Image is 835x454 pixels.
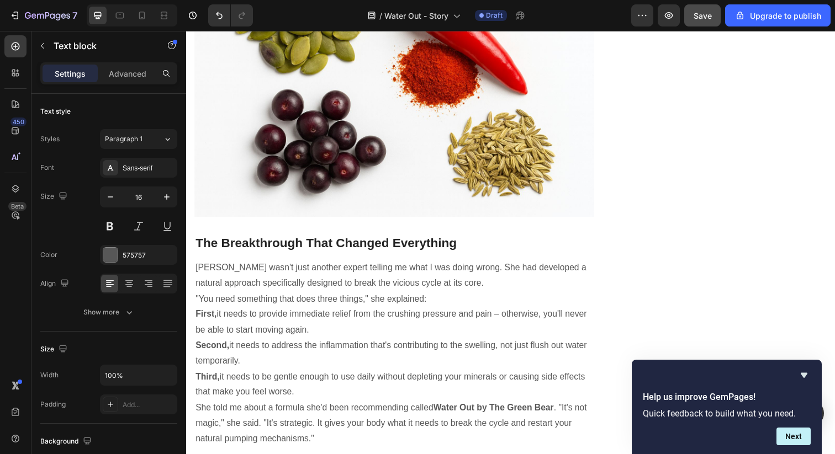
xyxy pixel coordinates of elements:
[643,368,811,445] div: Help us improve GemPages!
[8,202,27,211] div: Beta
[40,189,70,204] div: Size
[100,129,177,149] button: Paragraph 1
[109,68,146,79] p: Advanced
[4,4,82,26] button: 7
[9,281,415,313] p: it needs to provide immediate relief from the crushing pressure and pain – otherwise, you'll neve...
[8,233,416,426] div: Rich Text Editor. Editing area: main
[40,302,177,322] button: Show more
[40,276,71,291] div: Align
[123,400,175,410] div: Add...
[9,266,415,282] p: "You need something that does three things," she explained:
[734,10,821,22] div: Upgrade to publish
[9,348,34,357] strong: Third,
[40,163,54,173] div: Font
[797,368,811,382] button: Hide survey
[694,11,712,20] span: Save
[725,4,831,26] button: Upgrade to publish
[10,117,27,126] div: 450
[55,68,86,79] p: Settings
[9,234,415,266] p: [PERSON_NAME] wasn't just another expert telling me what I was doing wrong. She had developed a n...
[208,4,253,26] div: Undo/Redo
[684,4,721,26] button: Save
[9,313,415,345] p: it needs to address the inflammation that's contributing to the swelling, not just flush out wate...
[83,307,135,318] div: Show more
[9,284,31,293] strong: First,
[486,10,503,20] span: Draft
[252,380,376,389] strong: Water Out by The Green Bear
[72,9,77,22] p: 7
[9,316,44,325] strong: Second,
[40,399,66,409] div: Padding
[40,250,57,260] div: Color
[40,134,60,144] div: Styles
[40,342,70,357] div: Size
[643,408,811,419] p: Quick feedback to build what you need.
[776,428,811,445] button: Next question
[40,434,94,449] div: Background
[105,134,142,144] span: Paragraph 1
[384,10,448,22] span: Water Out - Story
[40,106,71,116] div: Text style
[123,250,175,260] div: 575757
[643,391,811,404] h2: Help us improve GemPages!
[186,31,835,454] iframe: Design area
[9,377,415,424] p: She told me about a formula she'd been recommending called . "It's not magic," she said. "It's st...
[101,365,177,385] input: Auto
[9,345,415,377] p: it needs to be gentle enough to use daily without depleting your minerals or causing side effects...
[54,39,147,52] p: Text block
[123,163,175,173] div: Sans-serif
[40,370,59,380] div: Width
[379,10,382,22] span: /
[8,207,416,226] h2: The Breakthrough That Changed Everything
